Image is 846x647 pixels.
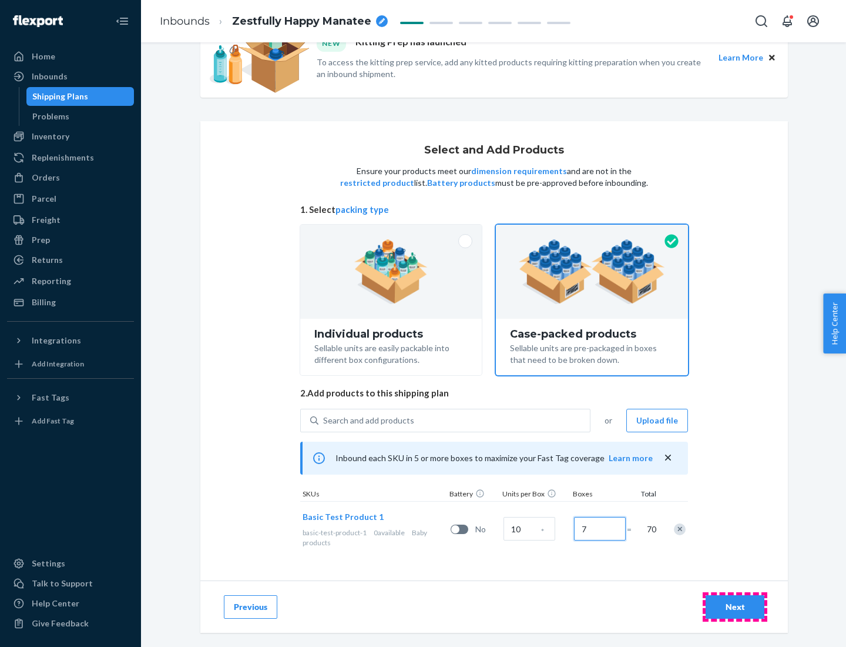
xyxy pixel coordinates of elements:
[7,251,134,269] a: Returns
[719,51,763,64] button: Learn More
[706,595,764,619] button: Next
[32,111,69,122] div: Problems
[471,165,567,177] button: dimension requirements
[447,489,500,501] div: Battery
[110,9,134,33] button: Close Navigation
[323,415,414,426] div: Search and add products
[574,517,626,541] input: Number of boxes
[150,4,397,39] ol: breadcrumbs
[339,165,649,189] p: Ensure your products meet our and are not in the list. must be pre-approved before inbounding.
[354,239,428,304] img: individual-pack.facf35554cb0f1810c75b2bd6df2d64e.png
[32,71,68,82] div: Inbounds
[303,528,367,537] span: basic-test-product-1
[335,204,389,216] button: packing type
[7,388,134,407] button: Fast Tags
[317,35,346,51] div: NEW
[510,328,674,340] div: Case-packed products
[500,489,570,501] div: Units per Box
[427,177,495,189] button: Battery products
[32,618,89,629] div: Give Feedback
[32,254,63,266] div: Returns
[475,523,499,535] span: No
[7,594,134,613] a: Help Center
[374,528,405,537] span: 0 available
[627,523,639,535] span: =
[7,189,134,208] a: Parcel
[300,442,688,475] div: Inbound each SKU in 5 or more boxes to maximize your Fast Tag coverage
[750,9,773,33] button: Open Search Box
[32,578,93,589] div: Talk to Support
[626,409,688,432] button: Upload file
[32,234,50,246] div: Prep
[26,107,135,126] a: Problems
[510,340,674,366] div: Sellable units are pre-packaged in boxes that need to be broken down.
[32,214,61,226] div: Freight
[232,14,371,29] span: Zestfully Happy Manatee
[7,331,134,350] button: Integrations
[7,231,134,249] a: Prep
[32,416,74,426] div: Add Fast Tag
[303,511,384,523] button: Basic Test Product 1
[26,87,135,106] a: Shipping Plans
[662,452,674,464] button: close
[340,177,414,189] button: restricted product
[7,47,134,66] a: Home
[300,489,447,501] div: SKUs
[801,9,825,33] button: Open account menu
[300,204,688,216] span: 1. Select
[32,598,79,609] div: Help Center
[224,595,277,619] button: Previous
[823,294,846,353] button: Help Center
[503,517,555,541] input: Case Quantity
[32,172,60,184] div: Orders
[7,554,134,573] a: Settings
[300,387,688,399] span: 2. Add products to this shipping plan
[7,148,134,167] a: Replenishments
[766,51,778,64] button: Close
[775,9,799,33] button: Open notifications
[314,340,468,366] div: Sellable units are easily packable into different box configurations.
[32,558,65,569] div: Settings
[609,452,653,464] button: Learn more
[519,239,665,304] img: case-pack.59cecea509d18c883b923b81aeac6d0b.png
[317,56,708,80] p: To access the kitting prep service, add any kitted products requiring kitting preparation when yo...
[355,35,466,51] p: Kitting Prep has launched
[32,392,69,403] div: Fast Tags
[32,335,81,346] div: Integrations
[605,415,612,426] span: or
[303,512,384,522] span: Basic Test Product 1
[13,15,63,27] img: Flexport logo
[629,489,659,501] div: Total
[674,523,686,535] div: Remove Item
[7,272,134,291] a: Reporting
[7,168,134,187] a: Orders
[32,131,69,142] div: Inventory
[32,193,56,205] div: Parcel
[160,15,210,28] a: Inbounds
[7,293,134,312] a: Billing
[7,574,134,593] a: Talk to Support
[32,152,94,164] div: Replenishments
[314,328,468,340] div: Individual products
[32,359,84,369] div: Add Integration
[570,489,629,501] div: Boxes
[7,412,134,431] a: Add Fast Tag
[7,355,134,373] a: Add Integration
[32,51,55,62] div: Home
[7,127,134,146] a: Inventory
[716,601,754,613] div: Next
[7,211,134,229] a: Freight
[424,145,564,156] h1: Select and Add Products
[32,275,71,287] div: Reporting
[303,528,446,548] div: Baby products
[32,91,88,102] div: Shipping Plans
[7,614,134,633] button: Give Feedback
[32,296,56,308] div: Billing
[644,523,656,535] span: 70
[7,67,134,86] a: Inbounds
